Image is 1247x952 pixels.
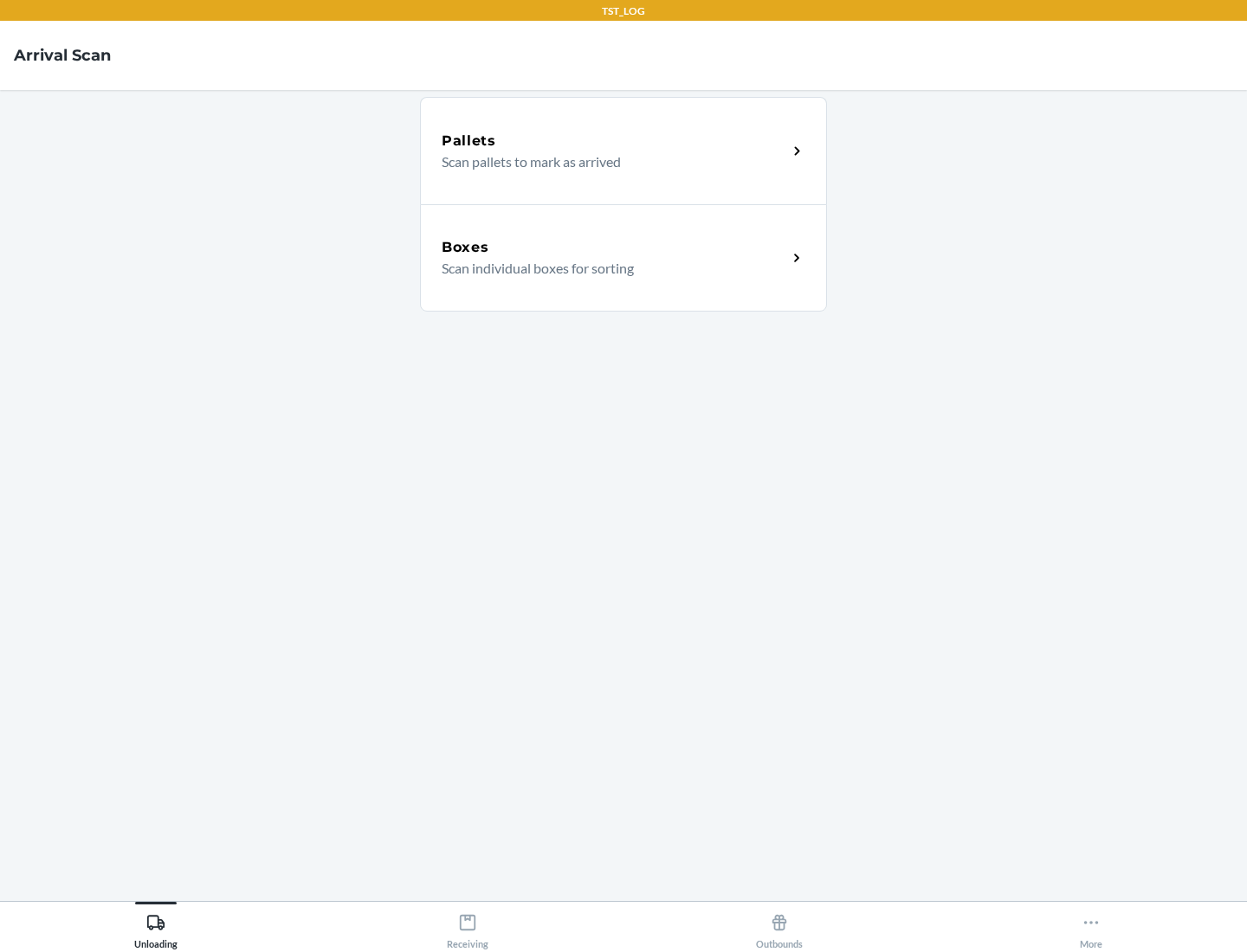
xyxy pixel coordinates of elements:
button: Outbounds [623,902,935,949]
p: TST_LOG [602,3,645,19]
h4: Arrival Scan [14,44,111,67]
a: PalletsScan pallets to mark as arrived [420,97,827,204]
div: Receiving [447,906,488,949]
a: BoxesScan individual boxes for sorting [420,204,827,312]
button: More [935,902,1247,949]
button: Receiving [312,902,623,949]
p: Scan individual boxes for sorting [442,258,773,279]
div: Unloading [134,906,178,949]
div: Outbounds [756,906,803,949]
h5: Pallets [442,131,496,151]
h5: Boxes [442,237,489,258]
div: More [1080,906,1102,949]
p: Scan pallets to mark as arrived [442,151,773,172]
